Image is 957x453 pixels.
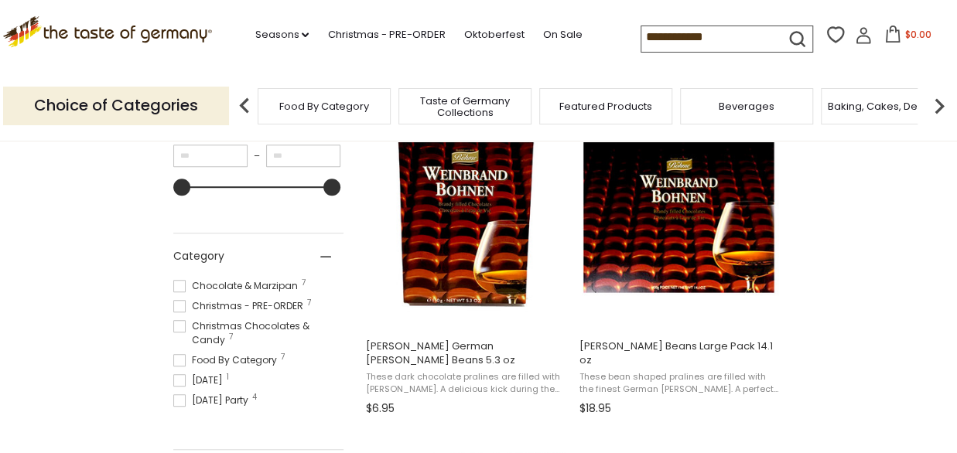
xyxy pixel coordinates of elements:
span: Food By Category [173,353,282,367]
span: [DATE] Party [173,393,253,407]
a: Boehme German Brandy Beans 5.3 oz [364,96,569,421]
a: Seasons [255,26,309,43]
span: $18.95 [579,400,610,417]
span: 1 [227,373,229,381]
a: On Sale [542,26,582,43]
span: 7 [307,299,311,307]
span: Category [173,248,224,264]
span: These dark chocolate pralines are filled with [PERSON_NAME]. A delicious kick during the cold sea... [366,371,566,395]
span: Chocolate & Marzipan [173,279,302,293]
img: Boehme Brandy Beans Large Pack 14.1 oz [576,110,781,315]
span: These bean shaped pralines are filled with the finest German [PERSON_NAME]. A perfect gift for ho... [579,371,779,395]
span: $6.95 [366,400,395,417]
a: Christmas - PRE-ORDER [327,26,445,43]
span: 4 [252,393,257,401]
span: [DATE] [173,373,227,387]
span: 7 [302,279,306,287]
button: $0.00 [875,26,941,49]
span: $0.00 [904,28,931,41]
a: Beverages [719,100,774,112]
span: Christmas - PRE-ORDER [173,299,308,313]
span: 7 [281,353,285,361]
span: [PERSON_NAME] German [PERSON_NAME] Beans 5.3 oz [366,339,566,367]
a: Taste of Germany Collections [403,95,527,118]
span: 7 [229,333,233,341]
img: previous arrow [229,90,260,121]
a: Baking, Cakes, Desserts [828,100,948,112]
a: Food By Category [279,100,369,112]
span: Christmas Chocolates & Candy [173,319,343,347]
a: Oktoberfest [463,26,524,43]
img: next arrow [924,90,955,121]
a: Boehme Brandy Beans Large Pack 14.1 oz [576,96,781,421]
span: – [248,149,266,163]
span: [PERSON_NAME] Beans Large Pack 14.1 oz [579,339,779,367]
p: Choice of Categories [3,87,229,124]
a: Featured Products [559,100,652,112]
